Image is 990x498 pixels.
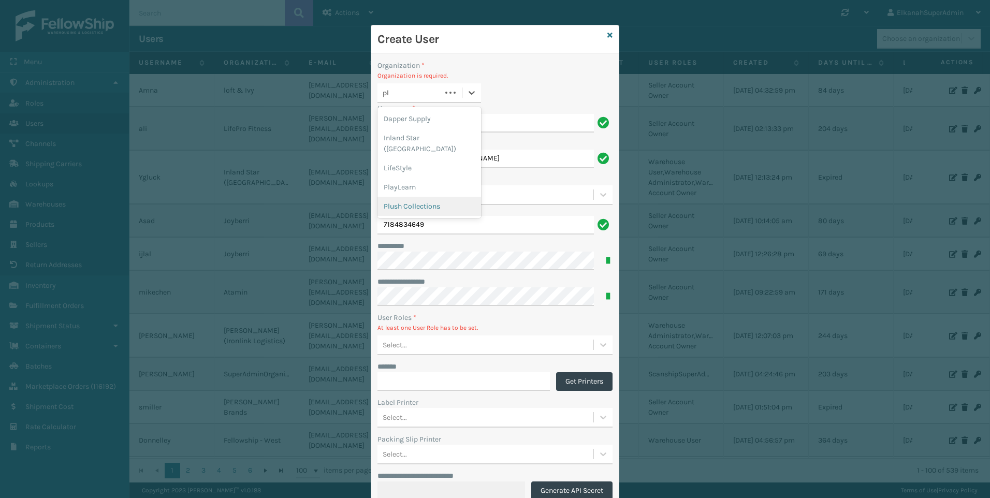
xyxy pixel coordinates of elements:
[377,103,415,114] label: Username
[383,189,594,200] div: [GEOGRAPHIC_DATA] | 1
[377,434,441,445] label: Packing Slip Printer
[377,158,481,178] div: LifeStyle
[377,312,416,323] label: User Roles
[377,197,481,216] div: Plush Collections
[377,178,481,197] div: PlayLearn
[556,372,613,391] button: Get Printers
[383,449,407,460] div: Select...
[377,32,603,47] h3: Create User
[377,109,481,128] div: Dapper Supply
[377,71,613,80] p: Organization is required.
[377,60,425,71] label: Organization
[377,323,613,332] p: At least one User Role has to be set.
[377,397,418,408] label: Label Printer
[377,128,481,158] div: Inland Star ([GEOGRAPHIC_DATA])
[383,412,407,423] div: Select...
[383,340,407,350] div: Select...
